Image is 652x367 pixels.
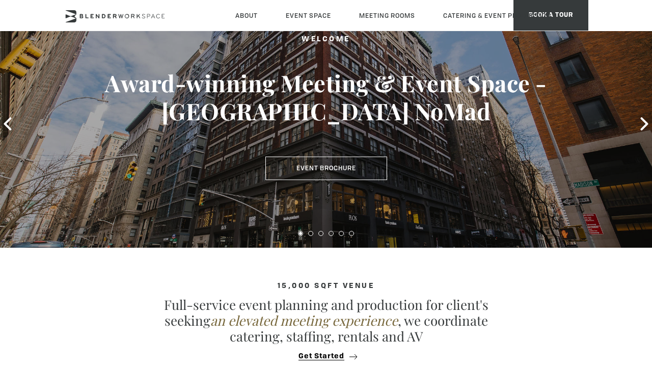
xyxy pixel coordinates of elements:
[33,69,619,126] h3: Award-winning Meeting & Event Space - [GEOGRAPHIC_DATA] NoMad
[148,297,504,345] p: Full-service event planning and production for client's seeking , we coordinate catering, staffin...
[33,33,619,46] h2: Welcome
[265,156,387,180] a: Event Brochure
[295,352,357,361] button: Get Started
[64,282,588,290] h4: 15,000 sqft venue
[210,311,398,329] em: an elevated meeting experience
[298,353,344,360] span: Get Started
